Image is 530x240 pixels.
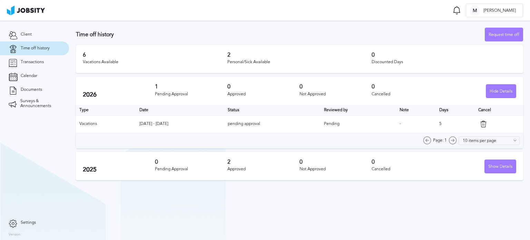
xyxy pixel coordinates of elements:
[480,8,519,13] span: [PERSON_NAME]
[484,160,516,173] button: Show Details
[475,105,523,115] th: Cancel
[470,6,480,16] div: M
[372,84,444,90] h3: 0
[227,84,300,90] h3: 0
[83,166,155,173] h2: 2025
[21,46,50,51] span: Time off history
[76,115,136,133] td: Vacations
[21,220,36,225] span: Settings
[21,60,44,65] span: Transactions
[155,159,227,165] h3: 0
[466,3,523,17] button: M[PERSON_NAME]
[485,28,523,42] div: Request time off
[485,28,523,41] button: Request time off
[372,92,444,97] div: Cancelled
[155,167,227,172] div: Pending Approval
[155,92,227,97] div: Pending Approval
[372,159,444,165] h3: 0
[436,105,475,115] th: Days
[400,121,401,126] span: -
[324,121,340,126] span: Pending
[136,105,224,115] th: Toggle SortBy
[227,52,372,58] h3: 2
[396,105,436,115] th: Toggle SortBy
[224,105,321,115] th: Toggle SortBy
[300,159,372,165] h3: 0
[321,105,396,115] th: Toggle SortBy
[372,60,516,65] div: Discounted Days
[227,60,372,65] div: Personal/Sick Available
[227,167,300,172] div: Approved
[300,167,372,172] div: Not Approved
[76,105,136,115] th: Type
[21,74,37,78] span: Calendar
[9,233,21,237] label: Version:
[372,52,516,58] h3: 0
[300,92,372,97] div: Not Approved
[485,160,516,174] div: Show Details
[227,159,300,165] h3: 2
[20,99,60,108] span: Surveys & Announcements
[155,84,227,90] h3: 1
[436,115,475,133] td: 5
[21,87,42,92] span: Documents
[486,84,516,98] button: Hide Details
[300,84,372,90] h3: 0
[76,31,485,38] h3: Time off history
[224,115,321,133] td: pending approval
[136,115,224,133] td: [DATE] - [DATE]
[433,138,447,143] span: Page: 1
[227,92,300,97] div: Approved
[21,32,32,37] span: Client
[83,91,155,98] h2: 2026
[7,6,45,15] img: ab4bad089aa723f57921c736e9817d99.png
[372,167,444,172] div: Cancelled
[486,85,516,98] div: Hide Details
[83,60,227,65] div: Vacations Available
[83,52,227,58] h3: 6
